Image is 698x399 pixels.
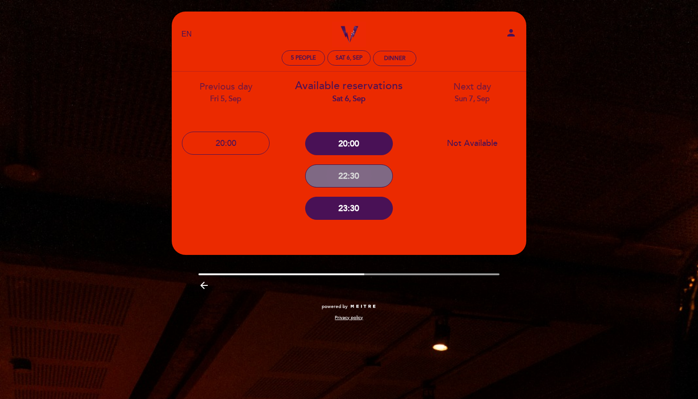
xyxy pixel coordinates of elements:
[295,94,404,104] div: Sat 6, Sep
[295,79,404,104] div: Available reservations
[305,164,393,187] button: 22:30
[322,303,348,310] span: powered by
[171,94,281,104] div: Fri 5, Sep
[428,132,516,155] button: Not Available
[322,303,376,310] a: powered by
[182,132,270,155] button: 20:00
[171,80,281,104] div: Previous day
[505,27,517,38] i: person
[335,314,363,321] a: Privacy policy
[291,22,407,47] a: [PERSON_NAME] Audio Bar
[417,94,527,104] div: Sun 7, Sep
[305,197,393,220] button: 23:30
[417,80,527,104] div: Next day
[350,304,376,309] img: MEITRE
[199,280,210,291] i: arrow_backward
[291,54,316,61] span: 5 people
[505,27,517,42] button: person
[336,54,362,61] div: Sat 6, Sep
[384,55,405,62] div: Dinner
[305,132,393,155] button: 20:00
